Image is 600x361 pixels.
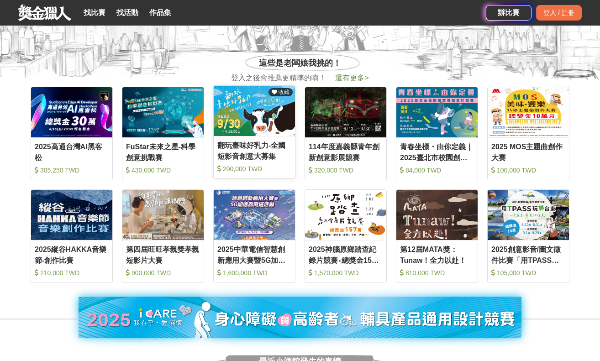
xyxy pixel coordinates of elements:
[31,87,112,137] img: Cover Image
[122,87,204,137] img: Cover Image
[491,166,565,175] div: 100,000 TWD
[400,268,474,277] div: 810,000 TWD
[396,87,478,137] img: Cover Image
[35,244,109,265] div: 2025縱谷HAKKA音樂節-創作比賽
[400,141,474,162] div: 青春坐標・由你定義｜2025臺北市校園創意舞蹈影片競賽
[335,74,368,82] span: 還有更多 >
[486,5,532,21] a: 辦比賽
[277,89,289,95] span: 收藏
[31,190,112,240] img: Cover Image
[491,268,565,277] div: 105,000 TWD
[259,57,341,69] span: 這些是老闆娘我挑的！
[309,268,383,277] div: 1,570,000 TWD
[487,189,569,283] a: Cover Image2025創意影音/圖文徵件比賽「用TPASS玩轉台東」 105,000 TWD
[217,164,291,173] div: 200,000 TWD
[305,87,387,180] a: Cover Image114年度嘉義縣青年創新創意影展競賽 320,000 TWD
[122,190,204,240] img: Cover Image
[400,244,474,265] div: 第12屆MATA獎：Tunaw！全力以赴！
[122,87,204,180] a: Cover ImageFuStar未來之星-科學創意挑戰賽 430,000 TWD
[396,190,478,240] img: Cover Image
[122,189,204,283] a: Cover Image第四屆旺旺孝親獎孝親短影片大賽 900,000 TWD
[335,74,368,82] a: 還有更多>
[305,189,387,283] a: Cover Image2025神腦原鄉踏查紀錄片競賽‧總獎金157萬、新增大專學生組 首獎10萬元 1,570,000 TWD
[214,190,295,240] img: Cover Image
[309,166,383,175] div: 320,000 TWD
[487,87,569,180] a: Cover Image2025 MOS主題曲創作大賽 100,000 TWD
[113,6,142,19] a: 找活動
[491,244,565,265] div: 2025創意影音/圖文徵件比賽「用TPASS玩轉台東」
[305,87,386,137] img: Cover Image
[146,6,175,19] a: 作品集
[79,297,521,338] img: 82ada7f3-464c-43f2-bb4a-5bc5a90ad784.jpg
[35,268,109,277] div: 210,000 TWD
[126,268,200,277] div: 900,000 TWD
[217,268,291,277] div: 1,600,000 TWD
[31,189,113,283] a: Cover Image2025縱谷HAKKA音樂節-創作比賽 210,000 TWD
[231,73,326,84] span: 登入之後會推薦更精準的唷！
[491,141,565,162] div: 2025 MOS主題曲創作大賽
[309,244,383,265] div: 2025神腦原鄉踏查紀錄片競賽‧總獎金157萬、新增大專學生組 首獎10萬元
[217,244,291,265] div: 2025中華電信智慧創新應用大賽暨5G加速器徵選活動
[35,141,109,162] div: 2025高通台灣AI黑客松
[213,189,295,283] a: Cover Image2025中華電信智慧創新應用大賽暨5G加速器徵選活動 1,600,000 TWD
[309,141,383,162] div: 114年度嘉義縣青年創新創意影展競賽
[31,87,113,180] a: Cover Image2025高通台灣AI黑客松 305,250 TWD
[35,166,109,175] div: 305,250 TWD
[488,87,569,137] img: Cover Image
[217,140,291,161] div: 翻玩臺味好乳力-全國短影音創意大募集
[126,244,200,265] div: 第四屆旺旺孝親獎孝親短影片大賽
[80,6,109,19] a: 找比賽
[488,190,569,240] img: Cover Image
[396,189,478,283] a: Cover Image第12屆MATA獎：Tunaw！全力以赴！ 810,000 TWD
[305,190,386,240] img: Cover Image
[400,166,474,175] div: 84,000 TWD
[126,166,200,175] div: 430,000 TWD
[213,85,295,179] a: Cover Image 收藏翻玩臺味好乳力-全國短影音創意大募集 200,000 TWD
[396,87,478,180] a: Cover Image青春坐標・由你定義｜2025臺北市校園創意舞蹈影片競賽 84,000 TWD
[214,86,295,136] img: Cover Image
[536,5,582,21] div: 登入 / 註冊
[126,141,200,162] div: FuStar未來之星-科學創意挑戰賽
